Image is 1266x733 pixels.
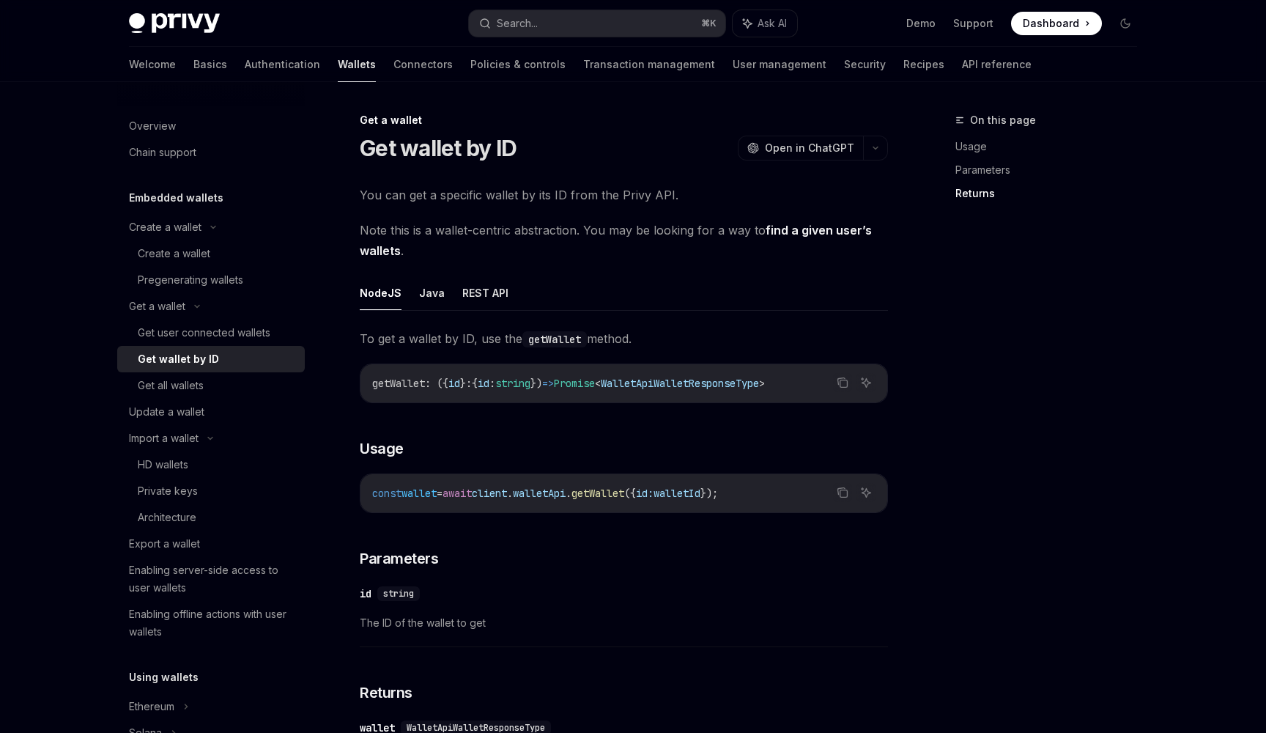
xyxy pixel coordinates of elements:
span: const [372,487,401,500]
span: WalletApiWalletResponseType [601,377,759,390]
a: Get user connected wallets [117,320,305,346]
a: Returns [955,182,1149,205]
a: Export a wallet [117,531,305,557]
span: . [566,487,571,500]
a: API reference [962,47,1032,82]
span: walletId [654,487,700,500]
span: You can get a specific wallet by its ID from the Privy API. [360,185,888,205]
div: Chain support [129,144,196,161]
a: Architecture [117,504,305,531]
span: walletApi [513,487,566,500]
span: The ID of the wallet to get [360,614,888,632]
button: Open in ChatGPT [738,136,863,161]
a: Policies & controls [470,47,566,82]
div: Export a wallet [129,535,200,553]
div: Get wallet by ID [138,350,219,368]
a: Support [953,16,993,31]
a: Overview [117,113,305,139]
button: Ask AI [733,10,797,37]
div: Overview [129,117,176,135]
span: ⌘ K [701,18,717,29]
a: Security [844,47,886,82]
img: dark logo [129,13,220,34]
span: Dashboard [1023,16,1079,31]
a: Transaction management [583,47,715,82]
a: Authentication [245,47,320,82]
a: Chain support [117,139,305,166]
a: Enabling server-side access to user wallets [117,557,305,601]
a: Dashboard [1011,12,1102,35]
a: Parameters [955,158,1149,182]
button: Copy the contents from the code block [833,483,852,502]
span: string [495,377,530,390]
div: Ethereum [129,698,174,715]
button: Ask AI [856,483,876,502]
div: Get a wallet [129,298,185,315]
div: Get user connected wallets [138,324,270,342]
button: Toggle dark mode [1114,12,1137,35]
button: Ask AI [856,373,876,392]
a: Welcome [129,47,176,82]
span: On this page [970,111,1036,129]
a: User management [733,47,826,82]
a: Wallets [338,47,376,82]
div: id [360,586,371,601]
button: REST API [462,276,508,310]
div: Architecture [138,509,196,526]
span: }); [700,487,718,500]
span: getWallet [571,487,624,500]
span: Parameters [360,548,438,569]
div: Search... [497,15,538,32]
span: await [443,487,472,500]
h1: Get wallet by ID [360,135,517,161]
a: HD wallets [117,452,305,478]
span: string [383,588,414,600]
a: Basics [193,47,227,82]
a: Enabling offline actions with user wallets [117,601,305,645]
div: Update a wallet [129,403,204,421]
span: = [437,487,443,500]
a: Demo [906,16,936,31]
span: wallet [401,487,437,500]
span: Open in ChatGPT [765,141,854,155]
h5: Embedded wallets [129,189,223,207]
span: Promise [554,377,595,390]
button: NodeJS [360,276,401,310]
span: }) [530,377,542,390]
span: Usage [360,438,404,459]
span: id: [636,487,654,500]
span: : [489,377,495,390]
span: getWallet [372,377,425,390]
div: Pregenerating wallets [138,271,243,289]
code: getWallet [522,331,587,347]
button: Search...⌘K [469,10,725,37]
span: id [478,377,489,390]
button: Copy the contents from the code block [833,373,852,392]
div: Create a wallet [138,245,210,262]
div: Get all wallets [138,377,204,394]
span: { [472,377,478,390]
a: Private keys [117,478,305,504]
a: Create a wallet [117,240,305,267]
a: Recipes [903,47,944,82]
div: Enabling server-side access to user wallets [129,561,296,597]
button: Java [419,276,445,310]
div: Private keys [138,482,198,500]
span: < [595,377,601,390]
span: . [507,487,513,500]
span: Ask AI [758,16,787,31]
span: To get a wallet by ID, use the method. [360,328,888,349]
a: Pregenerating wallets [117,267,305,293]
div: Import a wallet [129,430,199,447]
span: : ({ [425,377,448,390]
div: Create a wallet [129,218,201,236]
span: ({ [624,487,636,500]
span: Returns [360,682,412,703]
span: Note this is a wallet-centric abstraction. You may be looking for a way to . [360,220,888,261]
span: id [448,377,460,390]
div: HD wallets [138,456,188,474]
a: Update a wallet [117,399,305,425]
h5: Using wallets [129,668,199,686]
span: > [759,377,765,390]
span: => [542,377,554,390]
